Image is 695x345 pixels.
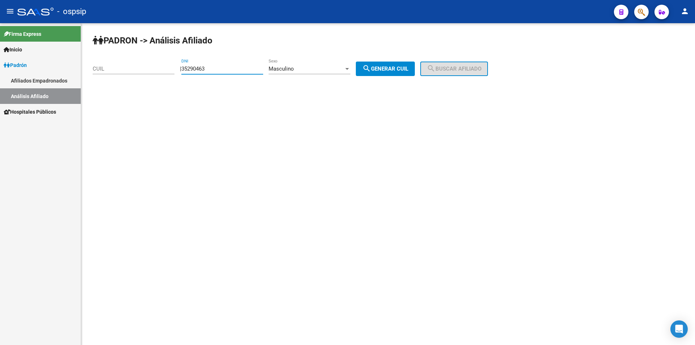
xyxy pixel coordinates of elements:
[93,35,212,46] strong: PADRON -> Análisis Afiliado
[356,62,415,76] button: Generar CUIL
[362,64,371,73] mat-icon: search
[427,66,481,72] span: Buscar afiliado
[670,320,688,338] div: Open Intercom Messenger
[180,66,420,72] div: |
[6,7,14,16] mat-icon: menu
[681,7,689,16] mat-icon: person
[4,46,22,54] span: Inicio
[420,62,488,76] button: Buscar afiliado
[269,66,294,72] span: Masculino
[427,64,435,73] mat-icon: search
[57,4,86,20] span: - ospsip
[4,108,56,116] span: Hospitales Públicos
[4,61,27,69] span: Padrón
[4,30,41,38] span: Firma Express
[362,66,408,72] span: Generar CUIL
